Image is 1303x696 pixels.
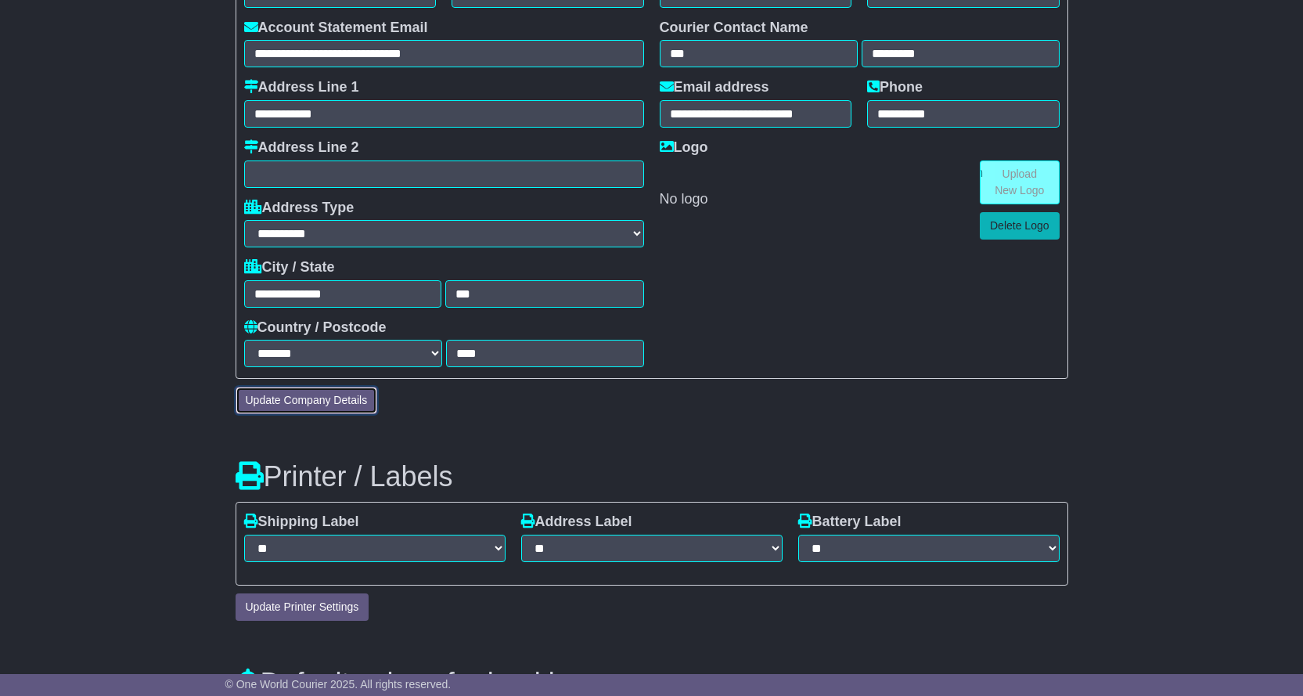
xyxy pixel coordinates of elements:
label: Address Line 1 [244,79,359,96]
span: No logo [660,191,708,207]
label: Phone [867,79,923,96]
label: Country / Postcode [244,319,387,337]
h3: Printer / Labels [236,461,1068,492]
label: Courier Contact Name [660,20,808,37]
label: Shipping Label [244,514,359,531]
label: Address Label [521,514,632,531]
label: City / State [244,259,335,276]
label: Address Type [244,200,355,217]
button: Update Company Details [236,387,378,414]
label: Account Statement Email [244,20,428,37]
label: Battery Label [798,514,902,531]
span: © One World Courier 2025. All rights reserved. [225,678,452,691]
a: Upload New Logo [980,160,1060,204]
button: Update Printer Settings [236,593,369,621]
label: Email address [660,79,769,96]
label: Logo [660,139,708,157]
label: Address Line 2 [244,139,359,157]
